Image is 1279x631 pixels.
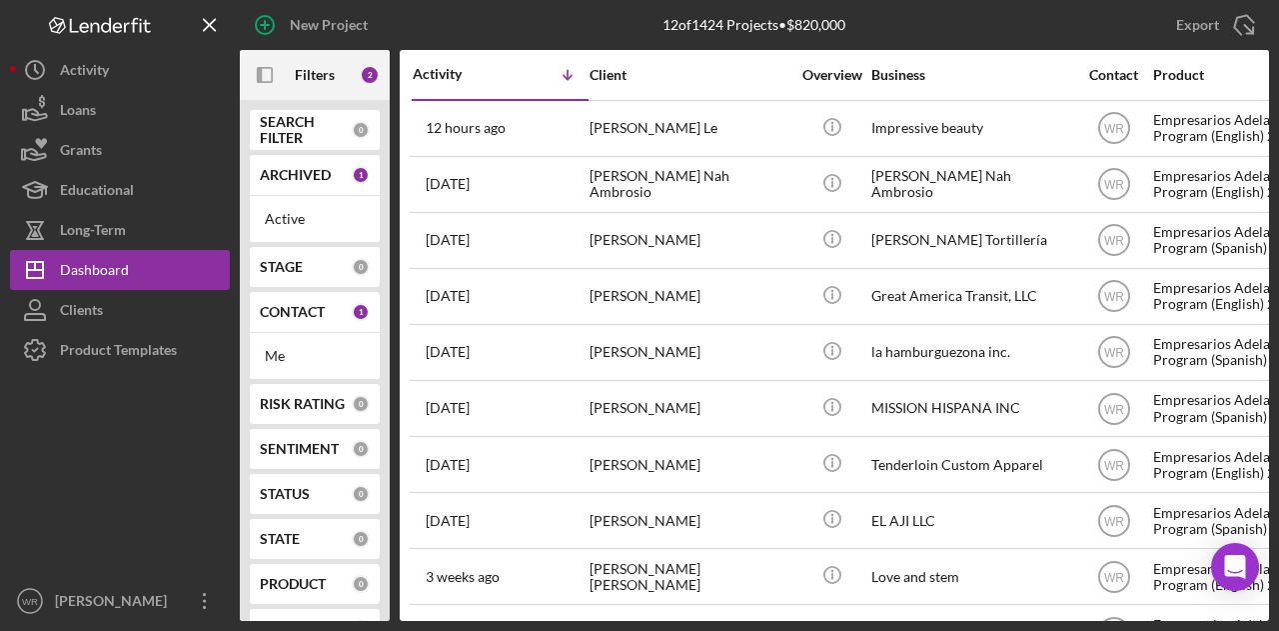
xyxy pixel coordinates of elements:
div: Contact [1076,67,1151,83]
div: 2 [360,65,380,85]
text: WR [1104,234,1124,248]
div: Clients [60,290,103,335]
div: [PERSON_NAME] [590,270,789,323]
div: [PERSON_NAME] [590,382,789,435]
text: WR [1104,570,1124,584]
time: 2025-08-13 19:21 [426,344,470,360]
div: New Project [290,5,368,45]
div: 0 [352,395,370,413]
div: 0 [352,485,370,503]
div: Client [590,67,789,83]
time: 2025-08-24 06:24 [426,176,470,192]
div: Activity [60,50,109,95]
div: Export [1176,5,1219,45]
button: Activity [10,50,230,90]
button: Dashboard [10,250,230,290]
div: [PERSON_NAME] [590,438,789,491]
div: Me [265,348,365,364]
div: Grants [60,130,102,175]
div: [PERSON_NAME] [590,326,789,379]
b: STAGE [260,259,303,275]
div: [PERSON_NAME] [590,214,789,267]
div: Dashboard [60,250,129,295]
button: Long-Term [10,210,230,250]
div: la hamburguezona inc. [871,326,1071,379]
b: RISK RATING [260,396,345,412]
button: Loans [10,90,230,130]
button: Export [1156,5,1269,45]
time: 2025-08-14 11:32 [426,288,470,304]
div: [PERSON_NAME] [50,581,180,626]
time: 2025-08-25 07:00 [426,120,506,136]
div: Great America Transit, LLC [871,270,1071,323]
text: WR [1104,290,1124,304]
div: [PERSON_NAME] Le [590,102,789,155]
div: 0 [352,258,370,276]
div: Open Intercom Messenger [1211,543,1259,591]
b: PRODUCT [260,576,326,592]
time: 2025-08-20 04:41 [426,232,470,248]
button: New Project [240,5,388,45]
div: 0 [352,121,370,139]
div: Long-Term [60,210,126,255]
div: [PERSON_NAME] Nah Ambrosio [871,158,1071,211]
div: 0 [352,440,370,458]
div: Love and stem [871,550,1071,603]
div: 1 [352,166,370,184]
div: Tenderloin Custom Apparel [871,438,1071,491]
button: Grants [10,130,230,170]
div: Overview [794,67,869,83]
text: WR [1104,514,1124,528]
b: ARCHIVED [260,167,331,183]
time: 2025-08-12 13:15 [426,457,470,473]
div: Product Templates [60,330,177,375]
button: WR[PERSON_NAME] [10,581,230,621]
div: 0 [352,575,370,593]
b: CONTACT [260,304,325,320]
div: Active [265,211,365,227]
div: 0 [352,530,370,548]
div: Business [871,67,1071,83]
div: MISSION HISPANA INC [871,382,1071,435]
div: Loans [60,90,96,135]
b: STATUS [260,486,310,502]
b: Filters [295,67,335,83]
b: SEARCH FILTER [260,114,352,146]
div: EL AJI LLC [871,494,1071,547]
div: [PERSON_NAME] Nah Ambrosio [590,158,789,211]
text: WR [1104,122,1124,136]
div: 1 [352,303,370,321]
button: Educational [10,170,230,210]
div: [PERSON_NAME] [PERSON_NAME] [590,550,789,603]
div: Impressive beauty [871,102,1071,155]
text: WR [1104,458,1124,472]
time: 2025-08-12 19:41 [426,400,470,416]
div: [PERSON_NAME] [590,494,789,547]
text: WR [22,596,38,607]
button: Clients [10,290,230,330]
div: 12 of 1424 Projects • $820,000 [662,17,845,33]
div: [PERSON_NAME] Tortillería [871,214,1071,267]
time: 2025-08-06 21:59 [426,569,500,585]
time: 2025-08-11 23:35 [426,513,470,529]
text: WR [1104,346,1124,360]
div: Educational [60,170,134,215]
div: Activity [413,66,501,82]
text: WR [1104,178,1124,192]
b: STATE [260,531,300,547]
b: SENTIMENT [260,441,339,457]
text: WR [1104,402,1124,416]
button: Product Templates [10,330,230,370]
